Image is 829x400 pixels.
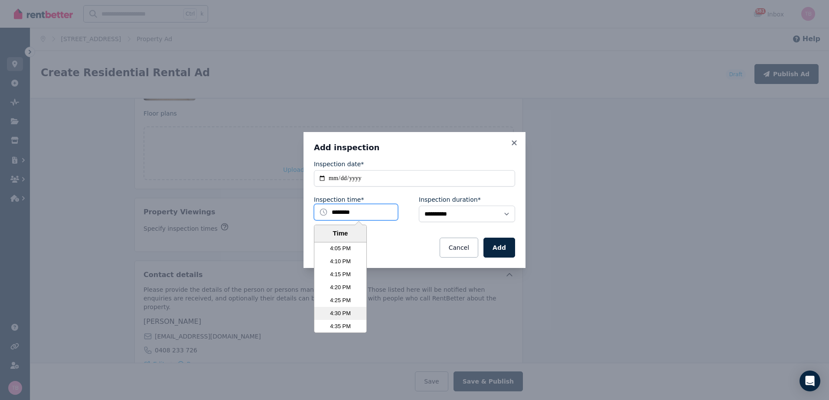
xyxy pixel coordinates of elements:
li: 4:35 PM [314,320,366,333]
label: Inspection date* [314,160,364,168]
button: Cancel [440,238,478,258]
h3: Add inspection [314,142,515,153]
li: 4:10 PM [314,255,366,268]
li: 4:15 PM [314,268,366,281]
label: Inspection duration* [419,195,481,204]
ul: Time [314,242,366,333]
li: 4:05 PM [314,242,366,255]
button: Add [483,238,515,258]
li: 4:25 PM [314,294,366,307]
div: Open Intercom Messenger [800,371,820,391]
li: 4:30 PM [314,307,366,320]
div: Time [317,229,364,239]
label: Inspection time* [314,195,364,204]
li: 4:20 PM [314,281,366,294]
